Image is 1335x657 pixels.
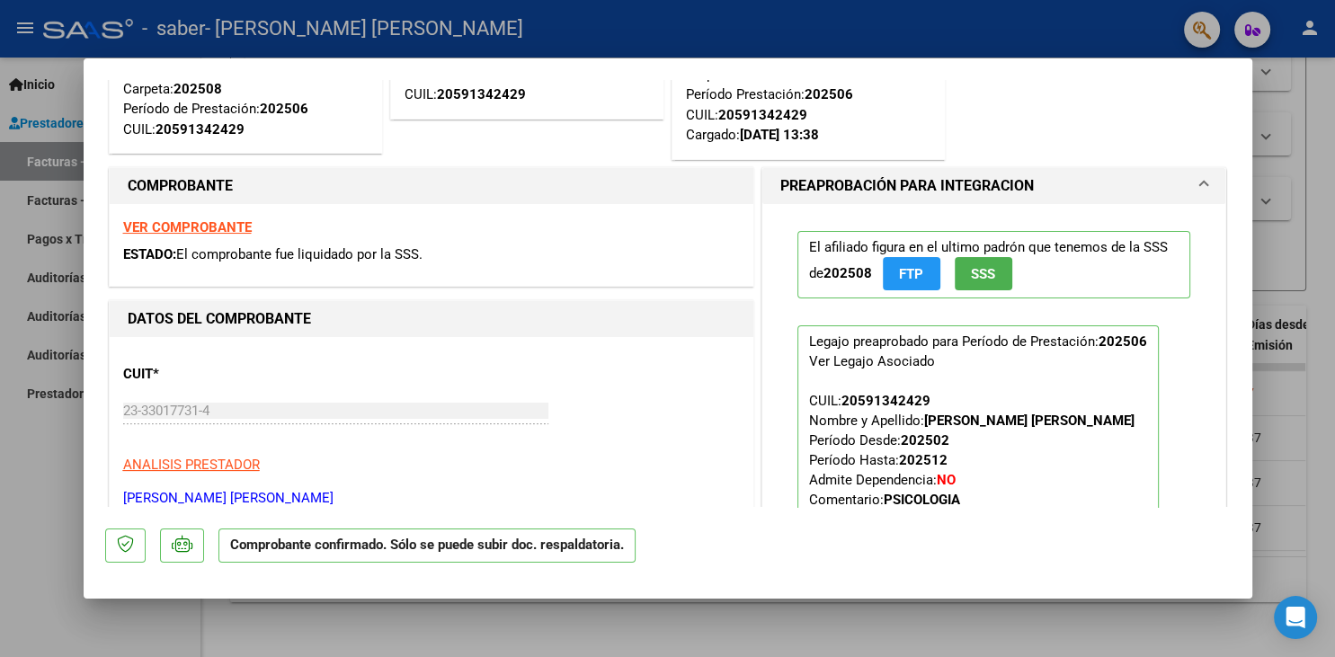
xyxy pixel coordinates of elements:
[123,457,260,473] span: ANALISIS PRESTADOR
[780,175,1034,197] h1: PREAPROBACIÓN PARA INTEGRACION
[797,231,1191,298] p: El afiliado figura en el ultimo padrón que tenemos de la SSS de
[123,219,252,235] a: VER COMPROBANTE
[176,246,423,262] span: El comprobante fue liquidado por la SSS.
[809,393,1135,508] span: CUIL: Nombre y Apellido: Período Desde: Período Hasta: Admite Dependencia:
[128,177,233,194] strong: COMPROBANTE
[218,528,636,564] p: Comprobante confirmado. Sólo se puede subir doc. respaldatoria.
[797,325,1159,518] p: Legajo preaprobado para Período de Prestación:
[762,204,1226,559] div: PREAPROBACIÓN PARA INTEGRACION
[884,492,960,508] strong: PSICOLOGIA
[901,432,949,448] strong: 202502
[123,246,176,262] span: ESTADO:
[718,105,807,126] div: 20591342429
[174,81,222,97] strong: 202508
[260,101,308,117] strong: 202506
[128,310,311,327] strong: DATOS DEL COMPROBANTE
[937,472,956,488] strong: NO
[809,351,935,371] div: Ver Legajo Asociado
[736,67,785,83] strong: 202508
[1099,333,1147,350] strong: 202506
[805,86,853,102] strong: 202506
[955,257,1012,290] button: SSS
[740,127,819,143] strong: [DATE] 13:38
[437,84,526,105] div: 20591342429
[762,168,1226,204] mat-expansion-panel-header: PREAPROBACIÓN PARA INTEGRACION
[841,391,930,411] div: 20591342429
[899,452,948,468] strong: 202512
[883,257,940,290] button: FTP
[823,265,872,281] strong: 202508
[156,120,245,140] div: 20591342429
[123,488,740,509] p: [PERSON_NAME] [PERSON_NAME]
[1274,596,1317,639] div: Open Intercom Messenger
[899,266,923,282] span: FTP
[123,364,308,385] p: CUIT
[541,67,590,83] strong: 202506
[971,266,995,282] span: SSS
[924,413,1135,429] strong: [PERSON_NAME] [PERSON_NAME]
[809,492,960,508] span: Comentario:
